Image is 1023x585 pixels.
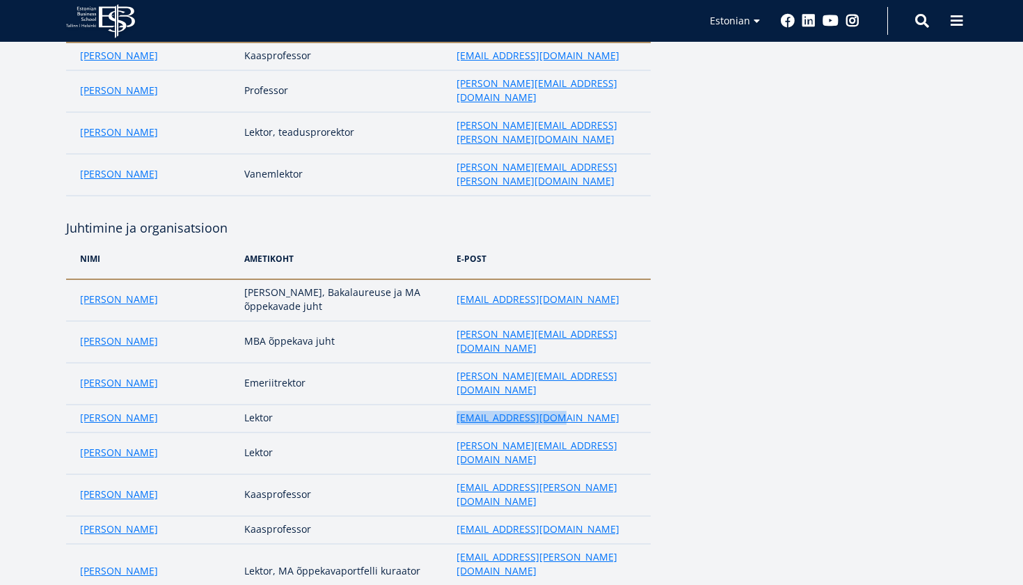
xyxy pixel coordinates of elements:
td: MBA õppekava juht [237,321,450,363]
td: Kaasprofessor [237,474,450,516]
td: Kaasprofessor [237,42,450,70]
a: [PERSON_NAME] [80,49,158,63]
a: Youtube [823,14,839,28]
th: e-post [450,238,651,279]
a: [EMAIL_ADDRESS][PERSON_NAME][DOMAIN_NAME] [457,481,637,508]
td: Lektor [237,405,450,432]
a: [PERSON_NAME][EMAIL_ADDRESS][PERSON_NAME][DOMAIN_NAME] [457,118,637,146]
a: Linkedin [802,14,816,28]
a: [EMAIL_ADDRESS][PERSON_NAME][DOMAIN_NAME] [457,550,637,578]
th: NIMi [66,238,237,279]
h4: Juhtimine ja organisatsioon [66,217,651,238]
a: [PERSON_NAME] [80,564,158,578]
a: [PERSON_NAME] [80,376,158,390]
a: [PERSON_NAME] [80,292,158,306]
td: Kaasprofessor [237,516,450,544]
td: Lektor, teadusprorektor [237,112,450,154]
a: [EMAIL_ADDRESS][DOMAIN_NAME] [457,49,619,63]
a: Instagram [846,14,859,28]
a: [PERSON_NAME][EMAIL_ADDRESS][DOMAIN_NAME] [457,369,637,397]
a: [EMAIL_ADDRESS][DOMAIN_NAME] [457,522,619,536]
td: [PERSON_NAME], Bakalaureuse ja MA õppekavade juht [237,279,450,321]
th: Ametikoht [237,238,450,279]
a: [PERSON_NAME][EMAIL_ADDRESS][DOMAIN_NAME] [457,439,637,467]
a: [EMAIL_ADDRESS][DOMAIN_NAME] [457,292,619,306]
a: [PERSON_NAME] [80,334,158,348]
a: [PERSON_NAME] [80,411,158,425]
a: [PERSON_NAME] [80,125,158,139]
a: [PERSON_NAME] [80,167,158,181]
a: [PERSON_NAME] [80,84,158,97]
a: [PERSON_NAME] [80,487,158,501]
td: Emeriitrektor [237,363,450,405]
a: [PERSON_NAME][EMAIL_ADDRESS][DOMAIN_NAME] [457,77,637,104]
td: Professor [237,70,450,112]
a: Facebook [781,14,795,28]
a: [PERSON_NAME][EMAIL_ADDRESS][PERSON_NAME][DOMAIN_NAME] [457,160,637,188]
a: [PERSON_NAME] [80,446,158,460]
td: Lektor [237,432,450,474]
a: [PERSON_NAME] [80,522,158,536]
a: [EMAIL_ADDRESS][DOMAIN_NAME] [457,411,619,425]
td: Vanemlektor [237,154,450,196]
a: [PERSON_NAME][EMAIL_ADDRESS][DOMAIN_NAME] [457,327,637,355]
